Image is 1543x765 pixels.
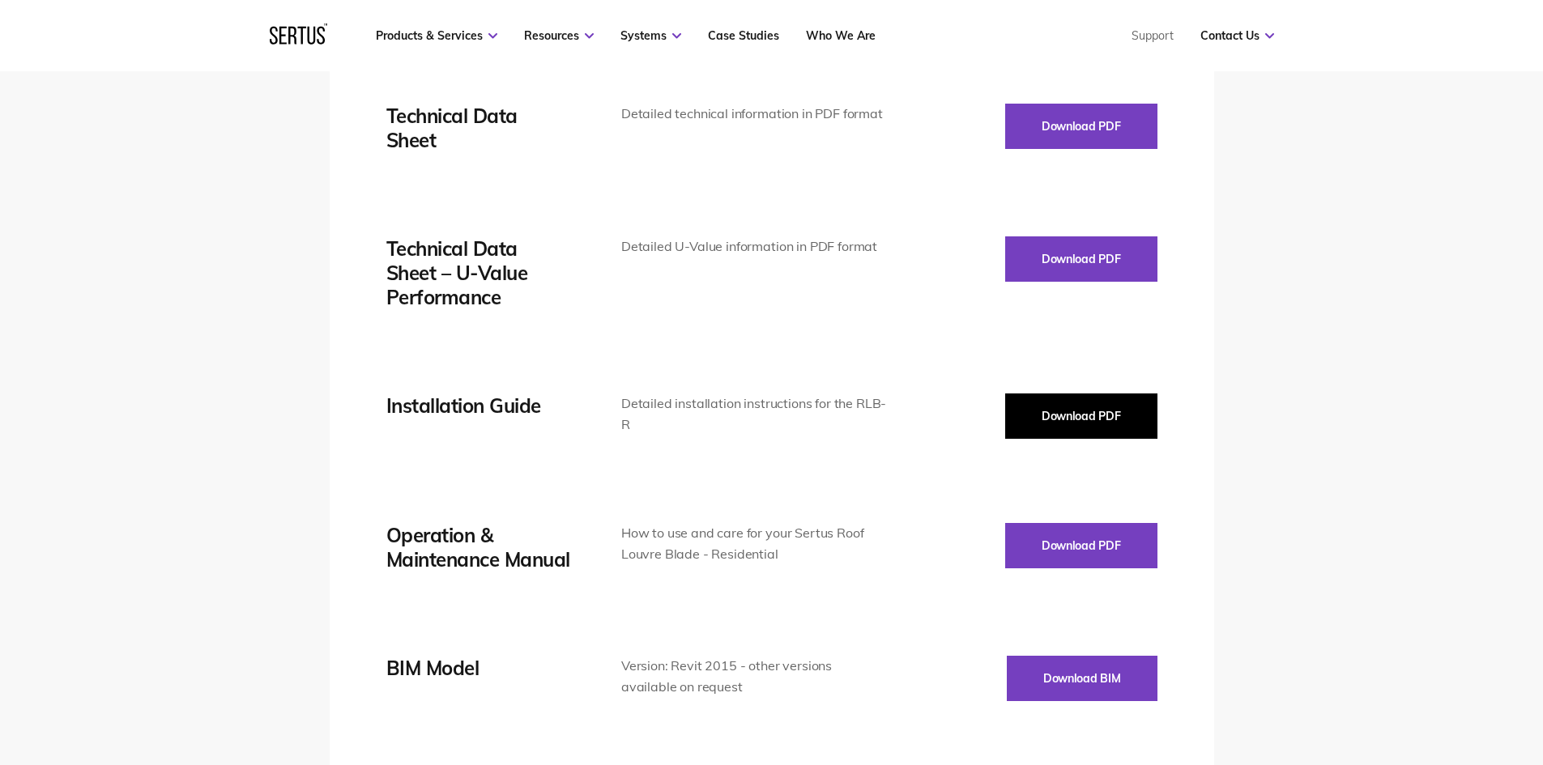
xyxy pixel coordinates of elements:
[621,393,889,435] div: Detailed installation instructions for the RLB-R
[386,104,573,152] div: Technical Data Sheet
[1005,104,1157,149] button: Download PDF
[386,236,573,309] div: Technical Data Sheet – U-Value Performance
[621,236,889,257] div: Detailed U-Value information in PDF format
[806,28,876,43] a: Who We Are
[1005,393,1157,439] button: Download PDF
[620,28,681,43] a: Systems
[376,28,497,43] a: Products & Services
[1251,577,1543,765] iframe: Chat Widget
[386,523,573,572] div: Operation & Maintenance Manual
[621,656,889,697] div: Version: Revit 2015 - other versions available on request
[386,393,573,418] div: Installation Guide
[1200,28,1274,43] a: Contact Us
[524,28,594,43] a: Resources
[621,104,889,125] div: Detailed technical information in PDF format
[708,28,779,43] a: Case Studies
[1005,236,1157,282] button: Download PDF
[621,523,889,564] div: How to use and care for your Sertus Roof Louvre Blade - Residential
[386,656,573,680] div: BIM Model
[1005,523,1157,568] button: Download PDF
[1007,656,1157,701] button: Download BIM
[1132,28,1174,43] a: Support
